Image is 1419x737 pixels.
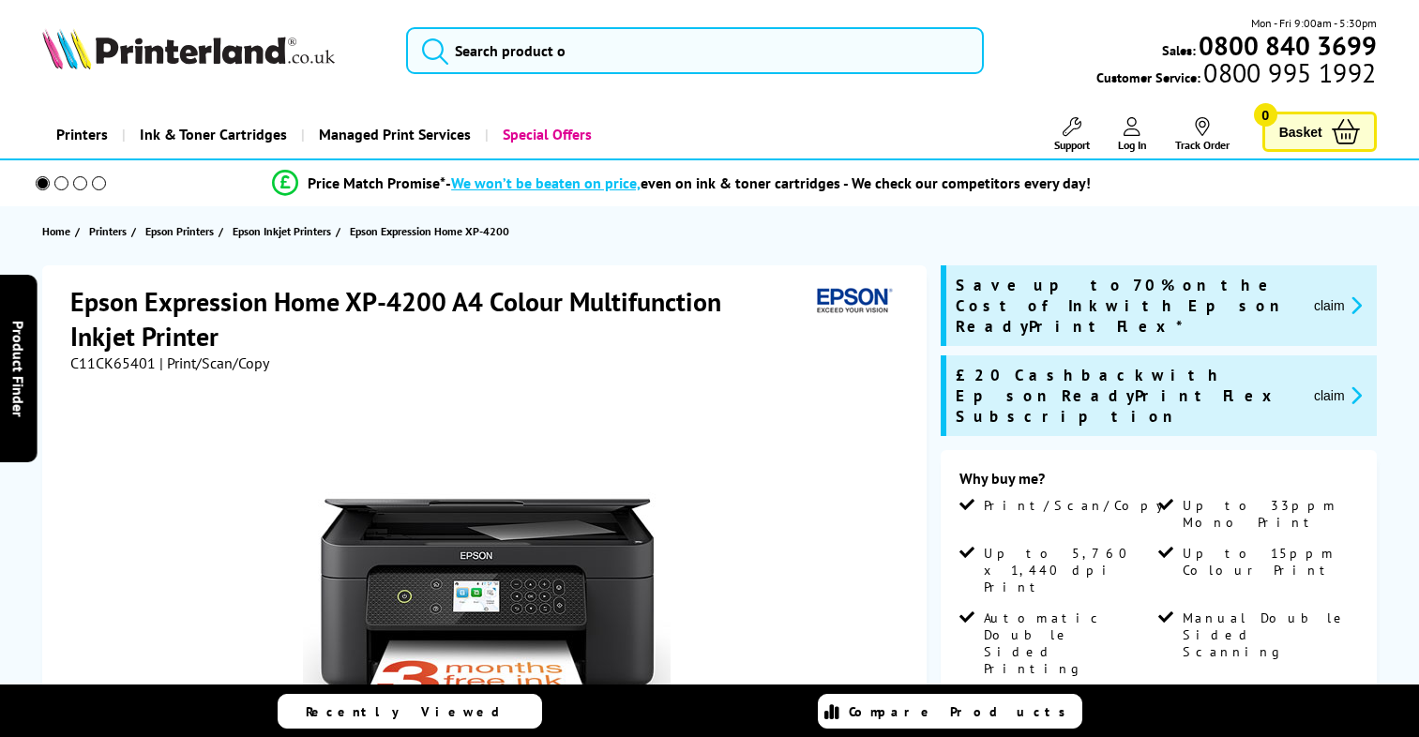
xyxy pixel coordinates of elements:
span: Basket [1279,119,1322,144]
a: Log In [1118,117,1147,152]
span: Compare Products [849,703,1076,720]
a: Epson Inkjet Printers [233,221,336,241]
span: Sales: [1162,41,1196,59]
span: Ink & Toner Cartridges [140,111,287,158]
h1: Epson Expression Home XP-4200 A4 Colour Multifunction Inkjet Printer [70,284,809,353]
input: Search product o [406,27,984,74]
a: Epson Expression Home XP-4200 [350,221,514,241]
span: | Print/Scan/Copy [159,353,269,372]
span: Printers [89,221,127,241]
span: £20 Cashback with Epson ReadyPrint Flex Subscription [956,365,1299,427]
span: Manual Double Sided Scanning [1183,609,1353,660]
span: Automatic Double Sided Printing [984,609,1155,677]
a: Home [42,221,75,241]
span: Recently Viewed [306,703,519,720]
a: Printerland Logo [42,28,383,73]
span: We won’t be beaten on price, [451,173,641,192]
div: - even on ink & toner cartridges - We check our competitors every day! [445,173,1091,192]
a: Compare Products [818,694,1082,729]
span: Epson Inkjet Printers [233,221,331,241]
a: Printers [89,221,131,241]
img: Printerland Logo [42,28,335,69]
a: Support [1054,117,1090,152]
a: Track Order [1175,117,1230,152]
span: Customer Service: [1096,64,1376,86]
a: Recently Viewed [278,694,542,729]
a: 0800 840 3699 [1196,37,1377,54]
span: Log In [1118,138,1147,152]
span: Print/Scan/Copy [984,497,1177,514]
div: Why buy me? [959,469,1357,497]
b: 0800 840 3699 [1199,28,1377,63]
a: Special Offers [485,111,606,158]
a: Epson Printers [145,221,219,241]
a: Printers [42,111,122,158]
button: promo-description [1308,294,1367,316]
span: Product Finder [9,321,28,417]
span: Up to 33ppm Mono Print [1183,497,1353,531]
button: promo-description [1308,384,1367,406]
span: Epson Printers [145,221,214,241]
span: Save up to 70% on the Cost of Ink with Epson ReadyPrint Flex* [956,275,1299,337]
span: Support [1054,138,1090,152]
span: 0 [1254,103,1277,127]
li: modal_Promise [9,167,1353,200]
img: Epson [809,284,896,319]
span: Mon - Fri 9:00am - 5:30pm [1251,14,1377,32]
span: Up to 5,760 x 1,440 dpi Print [984,545,1155,595]
span: Home [42,221,70,241]
span: Up to 15ppm Colour Print [1183,545,1353,579]
span: 0800 995 1992 [1200,64,1376,82]
a: Ink & Toner Cartridges [122,111,301,158]
span: Epson Expression Home XP-4200 [350,221,509,241]
span: C11CK65401 [70,353,156,372]
span: Price Match Promise* [308,173,445,192]
a: Basket 0 [1262,112,1377,152]
a: Managed Print Services [301,111,485,158]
